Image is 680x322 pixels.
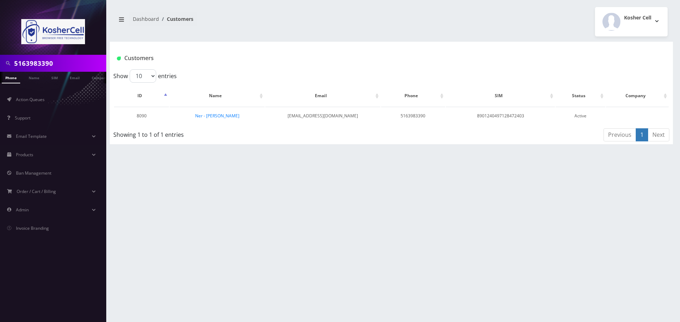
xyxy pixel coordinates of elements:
[113,69,177,83] label: Show entries
[16,96,45,103] span: Action Queues
[17,188,56,194] span: Order / Cart / Billing
[16,170,51,176] span: Ban Management
[133,16,159,22] a: Dashboard
[265,107,380,125] td: [EMAIL_ADDRESS][DOMAIN_NAME]
[117,55,573,62] h1: Customers
[381,107,446,125] td: 5163983390
[66,72,83,83] a: Email
[606,86,669,106] th: Company: activate to sort column ascending
[636,128,648,141] a: 1
[16,133,47,139] span: Email Template
[170,86,265,106] th: Name: activate to sort column ascending
[114,107,169,125] td: 8090
[25,72,43,83] a: Name
[265,86,380,106] th: Email: activate to sort column ascending
[381,86,446,106] th: Phone: activate to sort column ascending
[14,57,104,70] input: Search in Company
[195,113,239,119] a: Ner - [PERSON_NAME]
[2,72,20,83] a: Phone
[48,72,61,83] a: SIM
[624,15,651,21] h2: Kosher Cell
[648,128,669,141] a: Next
[114,86,169,106] th: ID: activate to sort column descending
[595,7,668,36] button: Kosher Cell
[88,72,112,83] a: Company
[16,152,33,158] span: Products
[159,15,193,23] li: Customers
[16,225,49,231] span: Invoice Branding
[130,69,156,83] select: Showentries
[115,12,386,32] nav: breadcrumb
[446,107,555,125] td: 8901240497128472403
[113,128,340,139] div: Showing 1 to 1 of 1 entries
[21,19,85,44] img: KosherCell
[16,207,29,213] span: Admin
[556,86,605,106] th: Status: activate to sort column ascending
[556,107,605,125] td: Active
[603,128,636,141] a: Previous
[15,115,30,121] span: Support
[446,86,555,106] th: SIM: activate to sort column ascending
